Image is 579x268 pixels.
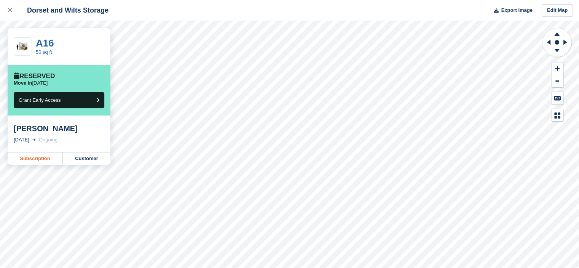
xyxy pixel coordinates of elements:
div: [PERSON_NAME] [14,124,104,133]
span: Export Image [501,6,532,14]
div: Dorset and Wilts Storage [20,6,108,15]
img: arrow-right-light-icn-cde0832a797a2874e46488d9cf13f60e5c3a73dbe684e267c42b8395dfbc2abf.svg [32,138,36,141]
div: [DATE] [14,136,29,144]
button: Grant Early Access [14,92,104,108]
a: Customer [63,152,110,165]
div: Reserved [14,72,55,80]
button: Zoom In [552,63,563,75]
a: Subscription [8,152,63,165]
p: [DATE] [14,80,48,86]
a: Edit Map [542,4,573,17]
button: Zoom Out [552,75,563,88]
a: 50 sq ft [36,49,52,55]
img: 50.jpg [14,40,32,53]
a: A16 [36,37,54,49]
span: Grant Early Access [19,97,61,103]
button: Map Legend [552,109,563,122]
span: Move in [14,80,32,86]
div: Ongoing [39,136,57,144]
button: Export Image [489,4,533,17]
button: Keyboard Shortcuts [552,92,563,104]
